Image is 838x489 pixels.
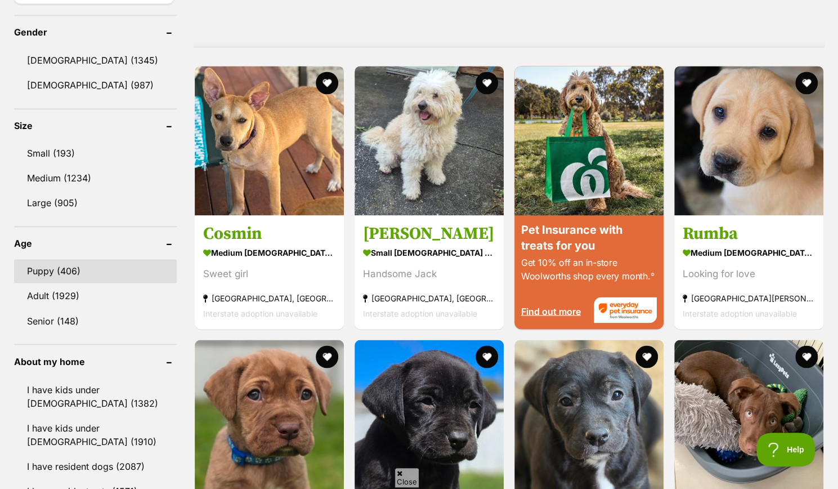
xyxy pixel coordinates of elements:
a: [DEMOGRAPHIC_DATA] (1345) [14,48,177,72]
strong: [GEOGRAPHIC_DATA], [GEOGRAPHIC_DATA] [203,290,335,305]
strong: [GEOGRAPHIC_DATA][PERSON_NAME][GEOGRAPHIC_DATA] [683,290,815,305]
a: Cosmin medium [DEMOGRAPHIC_DATA] Dog Sweet girl [GEOGRAPHIC_DATA], [GEOGRAPHIC_DATA] Interstate a... [195,215,344,329]
div: Handsome Jack [363,266,495,282]
img: Chai Latte - Labrador Retriever x Australian Kelpie Dog [674,340,823,489]
a: Rumba medium [DEMOGRAPHIC_DATA] Dog Looking for love [GEOGRAPHIC_DATA][PERSON_NAME][GEOGRAPHIC_DA... [674,215,823,329]
a: [PERSON_NAME] small [DEMOGRAPHIC_DATA] Dog Handsome Jack [GEOGRAPHIC_DATA], [GEOGRAPHIC_DATA] Int... [355,215,504,329]
a: Small (193) [14,141,177,165]
header: Gender [14,27,177,37]
img: Cosmin - Staffordshire Bull Terrier Dog [195,66,344,215]
a: I have kids under [DEMOGRAPHIC_DATA] (1910) [14,416,177,453]
img: Jive - Beagle x Staffordshire Bull Terrier Dog [355,340,504,489]
a: I have resident dogs (2087) [14,454,177,478]
a: [DEMOGRAPHIC_DATA] (987) [14,73,177,97]
header: About my home [14,356,177,366]
a: I have kids under [DEMOGRAPHIC_DATA] (1382) [14,377,177,415]
button: favourite [476,72,498,94]
button: favourite [795,72,818,94]
button: favourite [316,72,338,94]
button: favourite [476,345,498,368]
h3: Cosmin [203,223,335,244]
a: Adult (1929) [14,284,177,308]
button: favourite [635,345,658,368]
img: Mambo - Beagle x Staffordshire Bull Terrier Dog [195,340,344,489]
img: Rumba - Beagle x Staffordshire Bull Terrier Dog [674,66,823,215]
div: Looking for love [683,266,815,282]
button: favourite [316,345,338,368]
strong: [GEOGRAPHIC_DATA], [GEOGRAPHIC_DATA] [363,290,495,305]
button: favourite [795,345,818,368]
span: Interstate adoption unavailable [363,308,477,318]
a: Large (905) [14,191,177,215]
strong: medium [DEMOGRAPHIC_DATA] Dog [203,244,335,261]
a: Puppy (406) [14,259,177,283]
h3: [PERSON_NAME] [363,223,495,244]
strong: medium [DEMOGRAPHIC_DATA] Dog [683,244,815,261]
a: Medium (1234) [14,166,177,190]
img: Jazz - Beagle x Staffordshire Bull Terrier Dog [514,340,664,489]
img: Jack Uffelman - Poodle (Toy) x Bichon Frise Dog [355,66,504,215]
header: Size [14,121,177,131]
span: Close [395,468,419,487]
span: Interstate adoption unavailable [683,308,797,318]
a: Senior (148) [14,309,177,332]
iframe: Help Scout Beacon - Open [756,433,815,466]
div: Sweet girl [203,266,335,282]
strong: small [DEMOGRAPHIC_DATA] Dog [363,244,495,261]
header: Age [14,238,177,248]
h3: Rumba [683,223,815,244]
span: Interstate adoption unavailable [203,308,317,318]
